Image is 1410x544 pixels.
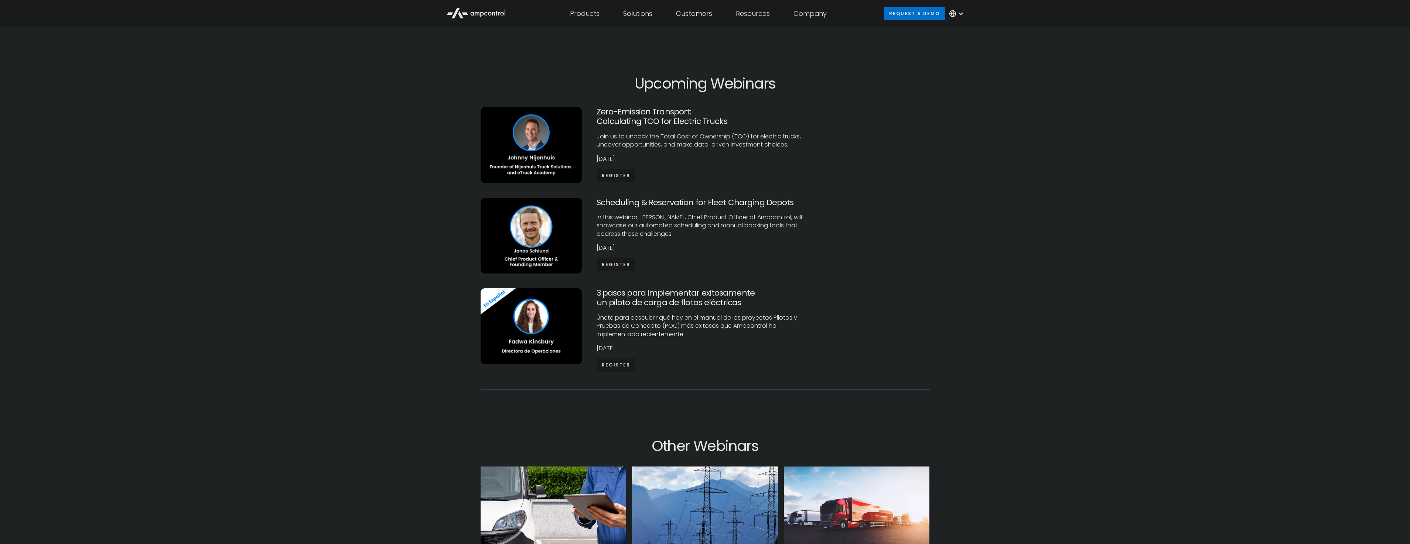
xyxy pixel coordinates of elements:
div: Customers [676,10,712,18]
h1: Upcoming Webinars [481,75,930,92]
div: Solutions [623,10,652,18]
p: Join us to unpack the Total Cost of Ownership (TCO) for electric trucks, uncover opportunities, a... [597,132,814,149]
h3: Scheduling & Reservation for Fleet Charging Depots [597,198,814,207]
div: Resources [736,10,770,18]
div: Company [793,10,827,18]
p: [DATE] [597,344,814,352]
h3: 3 pasos para implementar exitosamente un piloto de carga de flotas eléctricas [597,288,814,308]
h2: Other Webinars [481,437,930,455]
a: Request a demo [884,7,945,20]
p: [DATE] [597,155,814,163]
a: Register [597,358,636,371]
p: Únete para descubrir qué hay en el manual de los proyectos Pilotos y Pruebas de Concepto (POC) má... [597,314,814,338]
a: Register [597,169,636,182]
p: [DATE] [597,244,814,252]
div: Products [570,10,600,18]
p: ​In this webinar, [PERSON_NAME], Chief Product Officer at Ampcontrol, will showcase our automated... [597,213,814,238]
h3: Zero-Emission Transport: Calculating TCO for Electric Trucks [597,107,814,127]
a: Register [597,258,636,271]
